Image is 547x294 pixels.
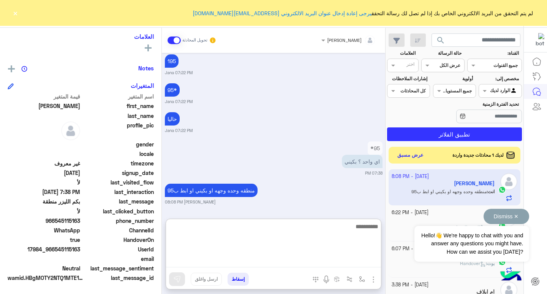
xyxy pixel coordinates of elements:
[365,170,383,176] small: 07:38 PM
[82,92,154,100] span: اسم المتغير
[359,276,365,282] img: select flow
[8,226,80,234] span: 2
[334,276,340,282] img: create order
[21,66,27,72] img: notes
[191,273,222,286] button: ارسل واغلق
[436,36,445,45] span: search
[8,150,80,158] span: null
[388,75,427,82] label: إشارات الملاحظات
[8,264,80,272] span: 0
[346,276,353,282] img: Trigger scenario
[342,155,383,168] p: 13/10/2025, 7:38 PM
[422,50,462,57] label: حالة الرسالة
[452,152,504,159] span: لديك 1 محادثات جديدة واردة
[8,140,80,148] span: null
[193,9,533,17] span: لم يتم التحقق من البريد الالكتروني الخاص بك إذا لم تصل لك رسالة التحقق
[8,197,80,205] span: بكم الليزر منطقة
[356,273,368,285] button: select flow
[85,274,154,282] span: last_message_id
[228,273,249,286] button: إسقاط
[165,199,216,205] small: [PERSON_NAME] 08:08 PM
[343,273,356,285] button: Trigger scenario
[369,275,378,284] img: send attachment
[165,184,258,197] p: 13/10/2025, 8:08 PM
[392,245,429,253] small: [DATE] - 6:07 PM
[387,127,522,141] button: تطبيق الفلاتر
[82,169,154,177] span: signup_date
[165,127,193,133] small: Jana 07:22 PM
[468,50,519,57] label: القناة:
[322,275,331,284] img: send voice note
[434,101,519,108] label: تحديد الفترة الزمنية
[8,102,80,110] span: SAM
[82,217,154,225] span: phone_number
[138,65,154,72] h6: Notes
[8,245,80,253] span: 17984_966545115163
[406,61,416,70] div: اختر
[82,197,154,205] span: last_message
[82,255,154,263] span: email
[165,83,180,97] p: 13/10/2025, 7:22 PM
[82,245,154,253] span: UserId
[8,255,80,263] span: null
[82,112,154,120] span: last_name
[327,37,362,43] span: [PERSON_NAME]
[165,54,179,68] p: 13/10/2025, 7:22 PM
[82,178,154,186] span: last_visited_flow
[82,140,154,148] span: gender
[434,75,473,82] label: أولوية
[131,82,154,89] h6: المتغيرات
[8,217,80,225] span: 966545115163
[82,102,154,110] span: first_name
[8,178,80,186] span: لأ
[8,33,154,40] h6: العلامات
[193,10,372,16] a: يرجى إعادة إدخال عنوان البريد الالكتروني [EMAIL_ADDRESS][DOMAIN_NAME]
[82,159,154,167] span: timezone
[394,150,427,161] button: عرض مسبق
[82,207,154,215] span: last_clicked_button
[8,65,15,72] img: add
[8,207,80,215] span: لأ
[82,188,154,196] span: last_interaction
[82,226,154,234] span: ChannelId
[531,33,544,47] img: 177882628735456
[414,226,529,262] span: Hello!👋 We're happy to chat with you and answer any questions you might have. How can we assist y...
[498,258,506,266] img: WhatsApp
[8,188,80,196] span: 2025-10-13T16:38:39.658612Z
[392,209,428,216] small: [DATE] - 6:22 PM
[165,112,180,126] p: 13/10/2025, 7:22 PM
[392,281,428,289] small: [DATE] - 3:38 PM
[313,277,319,283] img: make a call
[165,99,193,105] small: Jana 07:22 PM
[388,50,416,57] label: العلامات
[432,33,450,50] button: search
[8,92,80,100] span: قيمة المتغير
[331,273,343,285] button: create order
[368,141,383,155] p: 13/10/2025, 7:38 PM
[8,159,80,167] span: غير معروف
[165,70,193,76] small: Jana 07:22 PM
[182,37,207,43] small: تحويل المحادثة
[486,261,495,266] b: :
[8,274,84,282] span: wamid.HBgMOTY2NTQ1MTE1MTYzFQIAEhgUM0FDNzcwQUIxQ0IyM0ZEODYwQkIA
[8,236,80,244] span: true
[82,150,154,158] span: locale
[480,75,519,82] label: مخصص إلى:
[11,9,19,17] button: ×
[487,261,495,266] span: بوت
[82,264,154,272] span: last_message_sentiment
[460,261,486,266] span: Handover
[61,121,80,140] img: defaultAdmin.png
[82,121,154,139] span: profile_pic
[82,236,154,244] span: HandoverOn
[8,169,80,177] span: 2025-10-13T08:20:17.766Z
[498,264,524,290] img: hulul-logo.png
[484,209,529,224] button: Dismiss ✕
[173,275,181,283] img: send message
